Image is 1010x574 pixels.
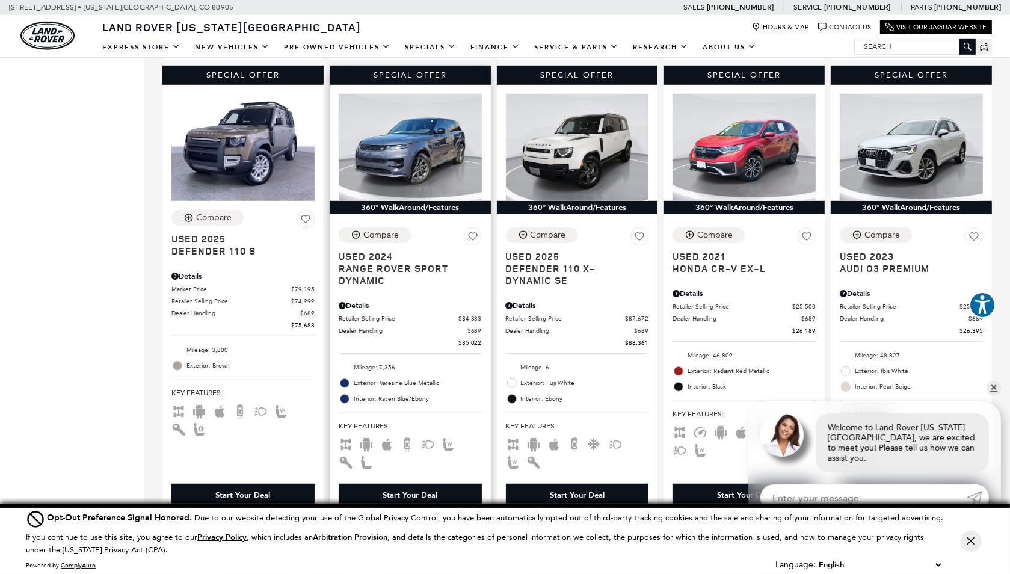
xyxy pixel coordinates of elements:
span: Adaptive Cruise Control [693,427,707,436]
div: Start Your Deal [171,484,315,507]
span: AWD [339,439,353,448]
a: Hours & Map [752,23,809,32]
span: AWD [506,439,520,448]
a: Service & Parts [527,37,626,58]
span: Defender 110 S [171,245,306,257]
div: Welcome to Land Rover [US_STATE][GEOGRAPHIC_DATA], we are excited to meet you! Please tell us how... [816,413,989,472]
a: New Vehicles [188,37,277,58]
u: Privacy Policy [198,532,247,543]
span: Retailer Selling Price [673,302,792,311]
p: If you continue to use this site, you agree to our , which includes an , and details the categori... [26,532,925,554]
span: Memory Seats [192,424,206,433]
div: Special Offer [330,66,491,85]
button: Compare Vehicle [339,227,411,243]
span: Apple Car-Play [547,439,561,448]
span: Fog Lights [673,445,687,454]
span: Used 2021 [673,250,807,262]
span: Fog Lights [420,439,435,448]
span: Retailer Selling Price [171,297,291,306]
div: Start Your Deal [717,490,772,501]
a: Retailer Selling Price $84,333 [339,314,482,323]
span: Android Auto [359,439,374,448]
span: Key Features : [171,386,315,400]
span: Retailer Selling Price [506,314,626,323]
div: Special Offer [664,66,825,85]
div: Compare [531,230,566,241]
span: Heated Seats [693,445,707,454]
div: Language: [776,561,816,569]
div: 360° WalkAround/Features [831,201,992,214]
div: Compare [196,212,232,223]
span: $79,195 [291,285,315,294]
span: Used 2023 [840,250,974,262]
div: Compare [363,230,399,241]
span: Heated Seats [274,406,288,415]
li: Mileage: 7,356 [339,360,482,375]
span: Market Price [171,285,291,294]
div: Start Your Deal [506,484,649,507]
span: Exterior: Varesine Blue Metallic [354,377,482,389]
strong: Arbitration Provision [313,532,388,543]
li: Mileage: 6 [506,360,649,375]
a: $88,361 [506,338,649,347]
a: $85,022 [339,338,482,347]
span: AWD [171,406,186,415]
div: 360° WalkAround/Features [497,201,658,214]
a: Retailer Selling Price $74,999 [171,297,315,306]
span: $74,999 [291,297,315,306]
span: Android Auto [526,439,541,448]
div: Special Offer [831,66,992,85]
div: Pricing Details - Range Rover Sport Dynamic [339,300,482,311]
a: Used 2023Audi Q3 Premium [840,250,983,274]
span: Backup Camera [400,439,414,448]
nav: Main Navigation [95,37,763,58]
div: Pricing Details - Honda CR-V EX-L [673,288,816,299]
span: Parts [911,3,932,11]
img: 2023 Audi Q3 Premium [840,94,983,201]
a: $75,688 [171,321,315,330]
span: Retailer Selling Price [840,302,959,311]
span: AWD [673,427,687,436]
div: 360° WalkAround/Features [664,201,825,214]
img: Agent profile photo [760,413,804,457]
span: Android Auto [713,427,728,436]
span: Backup Camera [233,406,247,415]
li: Mileage: 3,800 [171,342,315,358]
a: Land Rover [US_STATE][GEOGRAPHIC_DATA] [95,20,368,34]
span: Heated Seats [506,457,520,466]
div: Special Offer [162,66,324,85]
span: $85,022 [458,338,482,347]
span: $25,706 [959,302,983,311]
button: Save Vehicle [630,227,648,250]
a: [PHONE_NUMBER] [707,2,774,12]
div: Pricing Details - Defender 110 S [171,271,315,282]
span: Exterior: Radiant Red Metallic [688,365,816,377]
span: Key Features : [339,419,482,433]
a: $26,189 [673,326,816,335]
span: Fog Lights [608,439,623,448]
div: Due to our website detecting your use of the Global Privacy Control, you have been automatically ... [48,511,944,524]
a: Dealer Handling $689 [840,314,983,323]
span: Dealer Handling [171,309,300,318]
span: Dealer Handling [840,314,968,323]
span: Leather Seats [359,457,374,466]
span: Keyless Entry [171,424,186,433]
a: [STREET_ADDRESS] • [US_STATE][GEOGRAPHIC_DATA], CO 80905 [9,3,233,11]
span: Backup Camera [567,439,582,448]
span: Honda CR-V EX-L [673,262,807,274]
span: Service [793,3,822,11]
a: Used 2025Defender 110 S [171,233,315,257]
button: Compare Vehicle [840,227,912,243]
span: Heated Seats [441,439,455,448]
div: Start Your Deal [339,484,482,507]
span: $87,672 [625,314,648,323]
img: 2021 Honda CR-V EX-L [673,94,816,201]
span: Dealer Handling [339,326,467,335]
button: Compare Vehicle [171,210,244,226]
input: Enter your message [760,484,967,511]
div: Pricing Details - Audi Q3 Premium [840,288,983,299]
span: Exterior: Ibis White [855,365,983,377]
a: land-rover [20,22,75,50]
aside: Accessibility Help Desk [969,292,996,321]
a: Dealer Handling $689 [673,314,816,323]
